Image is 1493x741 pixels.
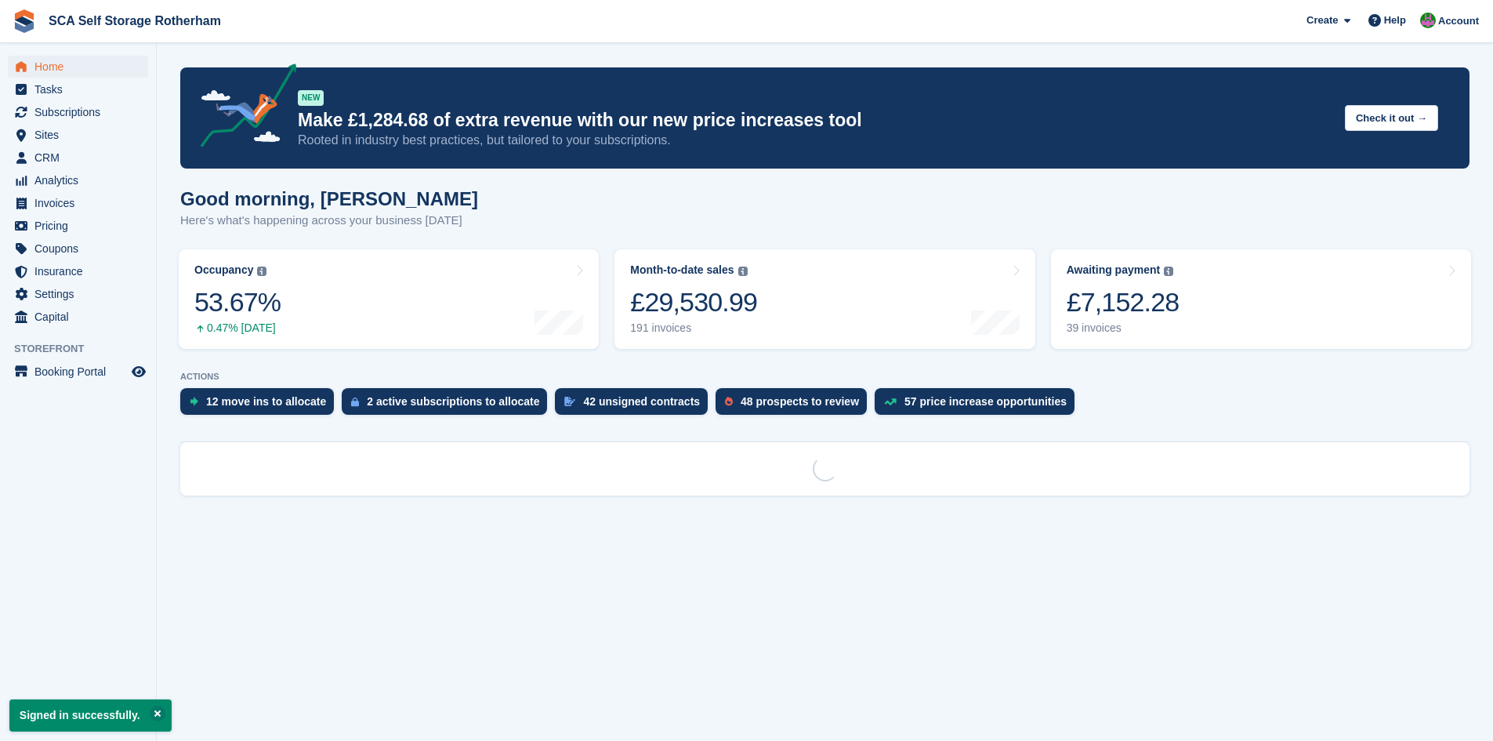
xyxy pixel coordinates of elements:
[194,263,253,277] div: Occupancy
[741,395,859,408] div: 48 prospects to review
[187,64,297,153] img: price-adjustments-announcement-icon-8257ccfd72463d97f412b2fc003d46551f7dbcb40ab6d574587a9cd5c0d94...
[630,263,734,277] div: Month-to-date sales
[630,286,757,318] div: £29,530.99
[179,249,599,349] a: Occupancy 53.67% 0.47% [DATE]
[884,398,897,405] img: price_increase_opportunities-93ffe204e8149a01c8c9dc8f82e8f89637d9d84a8eef4429ea346261dce0b2c0.svg
[1384,13,1406,28] span: Help
[8,56,148,78] a: menu
[34,361,129,383] span: Booking Portal
[8,169,148,191] a: menu
[1067,263,1161,277] div: Awaiting payment
[1306,13,1338,28] span: Create
[725,397,733,406] img: prospect-51fa495bee0391a8d652442698ab0144808aea92771e9ea1ae160a38d050c398.svg
[8,192,148,214] a: menu
[1067,286,1180,318] div: £7,152.28
[298,132,1332,149] p: Rooted in industry best practices, but tailored to your subscriptions.
[34,192,129,214] span: Invoices
[14,341,156,357] span: Storefront
[34,238,129,260] span: Coupons
[8,101,148,123] a: menu
[34,260,129,282] span: Insurance
[8,283,148,305] a: menu
[34,101,129,123] span: Subscriptions
[1438,13,1479,29] span: Account
[1067,321,1180,335] div: 39 invoices
[129,362,148,381] a: Preview store
[257,267,266,276] img: icon-info-grey-7440780725fd019a000dd9b08b2336e03edf1995a4989e88bcd33f0948082b44.svg
[42,8,227,34] a: SCA Self Storage Rotherham
[180,388,342,423] a: 12 move ins to allocate
[1420,13,1436,28] img: Sarah Race
[206,395,326,408] div: 12 move ins to allocate
[34,56,129,78] span: Home
[180,212,478,230] p: Here's what's happening across your business [DATE]
[34,215,129,237] span: Pricing
[8,306,148,328] a: menu
[342,388,555,423] a: 2 active subscriptions to allocate
[1164,267,1173,276] img: icon-info-grey-7440780725fd019a000dd9b08b2336e03edf1995a4989e88bcd33f0948082b44.svg
[555,388,716,423] a: 42 unsigned contracts
[8,124,148,146] a: menu
[194,286,281,318] div: 53.67%
[564,397,575,406] img: contract_signature_icon-13c848040528278c33f63329250d36e43548de30e8caae1d1a13099fd9432cc5.svg
[8,361,148,383] a: menu
[9,699,172,732] p: Signed in successfully.
[13,9,36,33] img: stora-icon-8386f47178a22dfd0bd8f6a31ec36ba5ce8667c1dd55bd0f319d3a0aa187defe.svg
[8,238,148,260] a: menu
[8,260,148,282] a: menu
[34,306,129,328] span: Capital
[630,321,757,335] div: 191 invoices
[298,90,324,106] div: NEW
[194,321,281,335] div: 0.47% [DATE]
[34,283,129,305] span: Settings
[180,188,478,209] h1: Good morning, [PERSON_NAME]
[904,395,1067,408] div: 57 price increase opportunities
[8,147,148,169] a: menu
[180,372,1469,382] p: ACTIONS
[351,397,359,407] img: active_subscription_to_allocate_icon-d502201f5373d7db506a760aba3b589e785aa758c864c3986d89f69b8ff3...
[1345,105,1438,131] button: Check it out →
[1051,249,1471,349] a: Awaiting payment £7,152.28 39 invoices
[8,78,148,100] a: menu
[875,388,1082,423] a: 57 price increase opportunities
[614,249,1035,349] a: Month-to-date sales £29,530.99 191 invoices
[8,215,148,237] a: menu
[34,124,129,146] span: Sites
[34,169,129,191] span: Analytics
[34,147,129,169] span: CRM
[367,395,539,408] div: 2 active subscriptions to allocate
[583,395,700,408] div: 42 unsigned contracts
[34,78,129,100] span: Tasks
[190,397,198,406] img: move_ins_to_allocate_icon-fdf77a2bb77ea45bf5b3d319d69a93e2d87916cf1d5bf7949dd705db3b84f3ca.svg
[298,109,1332,132] p: Make £1,284.68 of extra revenue with our new price increases tool
[716,388,875,423] a: 48 prospects to review
[738,267,748,276] img: icon-info-grey-7440780725fd019a000dd9b08b2336e03edf1995a4989e88bcd33f0948082b44.svg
